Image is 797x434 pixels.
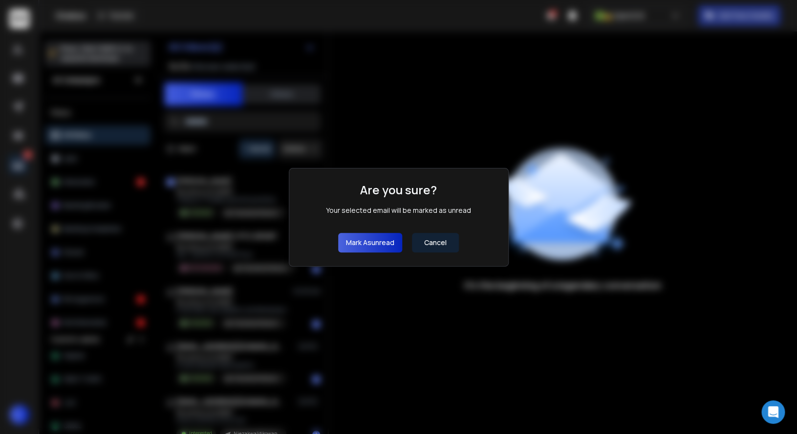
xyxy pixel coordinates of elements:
button: Mark asunread [338,233,402,252]
div: Your selected email will be marked as unread [326,206,471,215]
h1: Are you sure? [360,182,437,198]
div: Open Intercom Messenger [761,400,785,424]
p: Mark as unread [346,238,394,248]
button: Cancel [412,233,459,252]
